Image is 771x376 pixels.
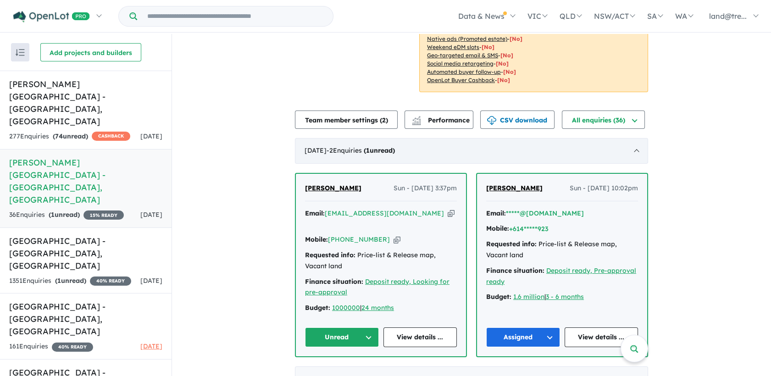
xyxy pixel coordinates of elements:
span: [No] [497,77,510,83]
img: Openlot PRO Logo White [13,11,90,22]
button: Performance [405,111,473,129]
div: Price-list & Release map, Vacant land [305,250,457,272]
span: [No] [482,44,494,50]
span: [DATE] [140,210,162,219]
span: [No] [503,68,516,75]
span: 74 [55,132,63,140]
span: 2 [382,116,386,124]
button: All enquiries (36) [562,111,645,129]
u: Weekend eDM slots [427,44,479,50]
span: land@tre... [709,11,747,21]
u: Native ads (Promoted estate) [427,35,507,42]
span: CASHBACK [92,132,130,141]
div: | [486,292,638,303]
div: 36 Enquir ies [9,210,124,221]
a: Deposit ready, Pre-approval ready [486,266,636,286]
img: bar-chart.svg [412,119,421,125]
div: 161 Enquir ies [9,341,93,352]
a: [PERSON_NAME] [305,183,361,194]
strong: ( unread) [49,210,80,219]
div: | [305,303,457,314]
strong: Finance situation: [305,277,363,286]
span: [No] [496,60,509,67]
strong: Email: [486,209,506,217]
strong: Requested info: [486,240,537,248]
button: Copy [394,235,400,244]
span: Sun - [DATE] 10:02pm [570,183,638,194]
a: [EMAIL_ADDRESS][DOMAIN_NAME] [325,209,444,217]
div: 1351 Enquir ies [9,276,131,287]
a: 24 months [361,304,394,312]
span: [DATE] [140,276,162,285]
button: Assigned [486,327,560,347]
u: Automated buyer follow-up [427,68,501,75]
a: Deposit ready, Looking for pre-approval [305,277,449,297]
span: 40 % READY [52,343,93,352]
img: download icon [487,116,496,125]
span: 15 % READY [83,210,124,220]
div: 277 Enquir ies [9,131,130,142]
span: Sun - [DATE] 3:37pm [394,183,457,194]
a: 1.6 million [513,293,544,301]
span: 1 [51,210,55,219]
u: Geo-targeted email & SMS [427,52,498,59]
span: [PERSON_NAME] [486,184,543,192]
strong: ( unread) [55,276,86,285]
a: 3 - 6 months [546,293,584,301]
img: sort.svg [16,49,25,56]
div: [DATE] [295,138,648,164]
span: Performance [413,116,470,124]
u: OpenLot Buyer Cashback [427,77,495,83]
span: [PERSON_NAME] [305,184,361,192]
a: [PERSON_NAME] [486,183,543,194]
img: line-chart.svg [412,116,421,121]
h5: [PERSON_NAME] [GEOGRAPHIC_DATA] - [GEOGRAPHIC_DATA] , [GEOGRAPHIC_DATA] [9,156,162,206]
span: 40 % READY [90,276,131,286]
strong: Budget: [305,304,330,312]
h5: [GEOGRAPHIC_DATA] - [GEOGRAPHIC_DATA] , [GEOGRAPHIC_DATA] [9,235,162,272]
span: 1 [57,276,61,285]
button: Add projects and builders [40,43,141,61]
u: Social media retargeting [427,60,494,67]
a: View details ... [383,327,457,347]
strong: Finance situation: [486,266,544,275]
button: Team member settings (2) [295,111,398,129]
span: [No] [510,35,522,42]
input: Try estate name, suburb, builder or developer [139,6,331,26]
strong: Mobile: [305,235,328,243]
span: 1 [366,146,370,155]
a: 1000000 [332,304,360,312]
a: View details ... [565,327,638,347]
span: [DATE] [140,342,162,350]
h5: [PERSON_NAME][GEOGRAPHIC_DATA] - [GEOGRAPHIC_DATA] , [GEOGRAPHIC_DATA] [9,78,162,127]
button: Unread [305,327,379,347]
div: Price-list & Release map, Vacant land [486,239,638,261]
strong: Budget: [486,293,511,301]
span: [No] [500,52,513,59]
strong: Mobile: [486,224,509,232]
button: Copy [448,209,455,218]
strong: Requested info: [305,251,355,259]
a: [PHONE_NUMBER] [328,235,390,243]
strong: ( unread) [53,132,88,140]
strong: ( unread) [364,146,395,155]
h5: [GEOGRAPHIC_DATA] - [GEOGRAPHIC_DATA] , [GEOGRAPHIC_DATA] [9,300,162,337]
strong: Email: [305,209,325,217]
button: CSV download [480,111,555,129]
span: - 2 Enquir ies [327,146,395,155]
span: [DATE] [140,132,162,140]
